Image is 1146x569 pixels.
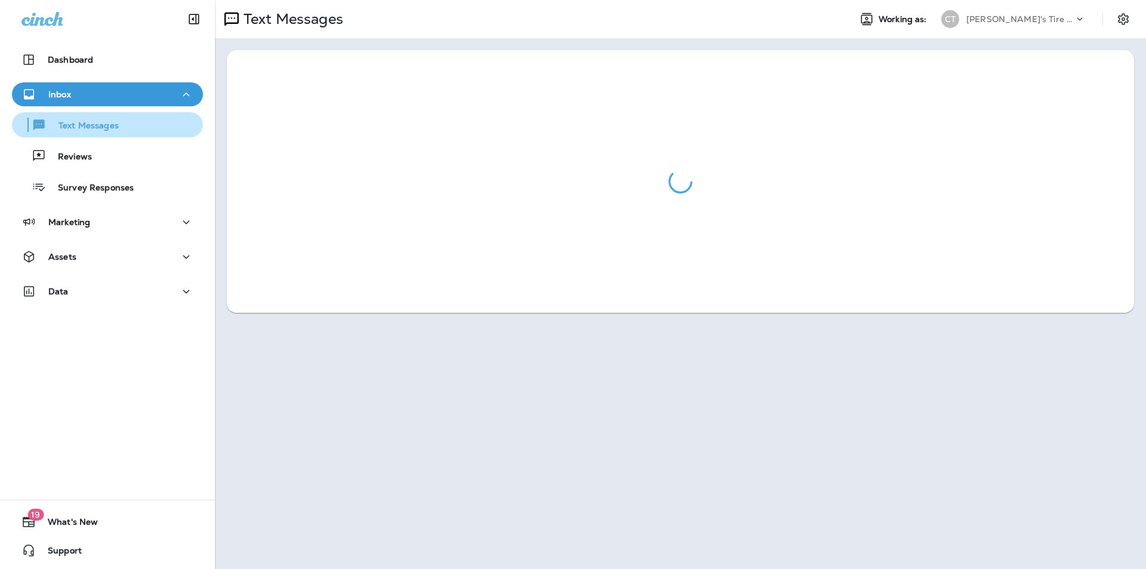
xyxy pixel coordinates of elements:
[1113,8,1134,30] button: Settings
[48,252,76,262] p: Assets
[12,48,203,72] button: Dashboard
[48,90,71,99] p: Inbox
[27,509,44,521] span: 19
[879,14,929,24] span: Working as:
[966,14,1074,24] p: [PERSON_NAME]'s Tire & Auto
[12,82,203,106] button: Inbox
[47,121,119,132] p: Text Messages
[12,245,203,269] button: Assets
[12,539,203,562] button: Support
[46,183,134,194] p: Survey Responses
[12,210,203,234] button: Marketing
[239,10,343,28] p: Text Messages
[36,546,82,560] span: Support
[46,152,92,163] p: Reviews
[12,279,203,303] button: Data
[48,55,93,64] p: Dashboard
[12,174,203,199] button: Survey Responses
[48,217,90,227] p: Marketing
[12,143,203,168] button: Reviews
[941,10,959,28] div: CT
[177,7,211,31] button: Collapse Sidebar
[12,510,203,534] button: 19What's New
[12,112,203,137] button: Text Messages
[36,517,98,531] span: What's New
[48,287,69,296] p: Data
